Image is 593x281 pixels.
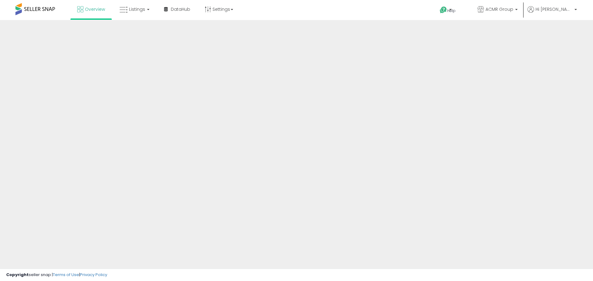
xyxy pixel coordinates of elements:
span: Listings [129,6,145,12]
span: Overview [85,6,105,12]
span: Help [447,8,456,13]
strong: Copyright [6,272,29,278]
a: Help [435,2,468,20]
span: ACMR Group [486,6,513,12]
a: Hi [PERSON_NAME] [528,6,577,20]
span: Hi [PERSON_NAME] [536,6,573,12]
i: Get Help [439,6,447,14]
a: Terms of Use [53,272,79,278]
span: DataHub [171,6,190,12]
a: Privacy Policy [80,272,107,278]
div: seller snap | | [6,272,107,278]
